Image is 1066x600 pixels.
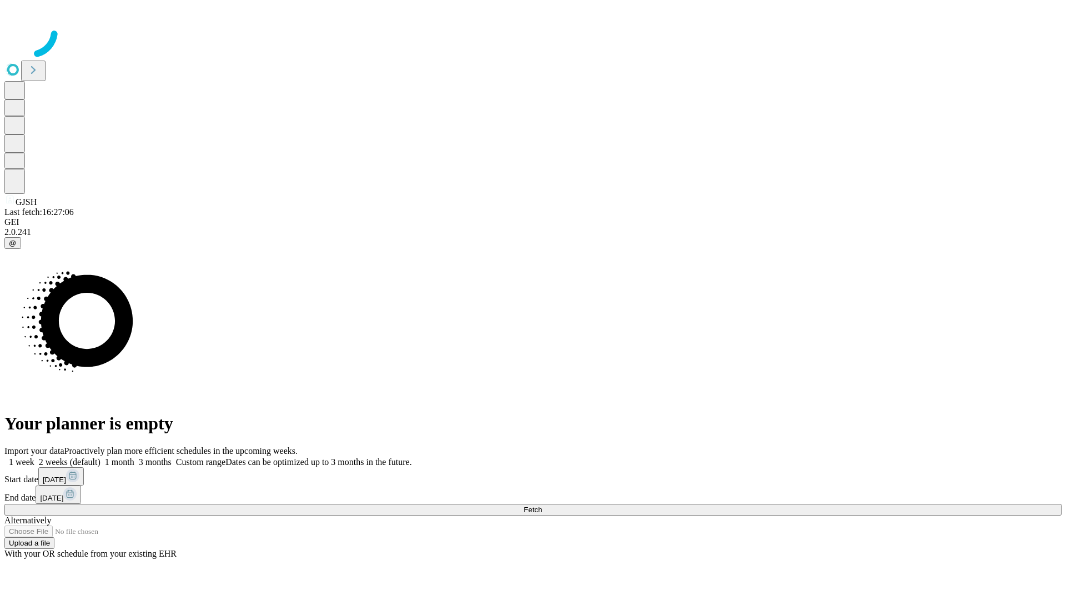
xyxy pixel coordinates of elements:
[524,506,542,514] span: Fetch
[64,446,298,456] span: Proactively plan more efficient schedules in the upcoming weeks.
[40,494,63,502] span: [DATE]
[225,457,411,467] span: Dates can be optimized up to 3 months in the future.
[4,537,54,549] button: Upload a file
[38,467,84,486] button: [DATE]
[4,486,1062,504] div: End date
[4,217,1062,227] div: GEI
[16,197,37,207] span: GJSH
[4,504,1062,516] button: Fetch
[9,457,34,467] span: 1 week
[4,549,177,558] span: With your OR schedule from your existing EHR
[139,457,172,467] span: 3 months
[4,207,74,217] span: Last fetch: 16:27:06
[105,457,134,467] span: 1 month
[9,239,17,247] span: @
[4,237,21,249] button: @
[43,476,66,484] span: [DATE]
[36,486,81,504] button: [DATE]
[4,467,1062,486] div: Start date
[4,446,64,456] span: Import your data
[4,227,1062,237] div: 2.0.241
[39,457,100,467] span: 2 weeks (default)
[4,413,1062,434] h1: Your planner is empty
[4,516,51,525] span: Alternatively
[176,457,225,467] span: Custom range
